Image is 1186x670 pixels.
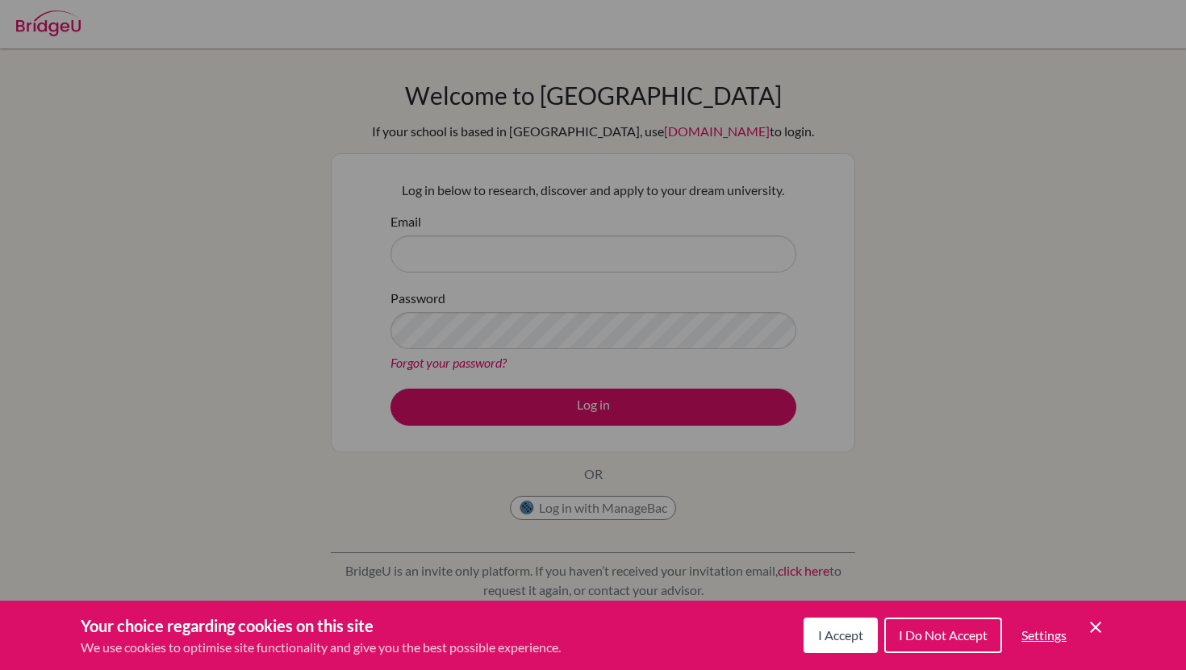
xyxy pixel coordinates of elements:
h3: Your choice regarding cookies on this site [81,614,561,638]
span: I Accept [818,627,863,643]
p: We use cookies to optimise site functionality and give you the best possible experience. [81,638,561,657]
button: Save and close [1086,618,1105,637]
span: Settings [1021,627,1067,643]
span: I Do Not Accept [899,627,988,643]
button: I Accept [804,618,878,653]
button: I Do Not Accept [884,618,1002,653]
button: Settings [1009,619,1080,651]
